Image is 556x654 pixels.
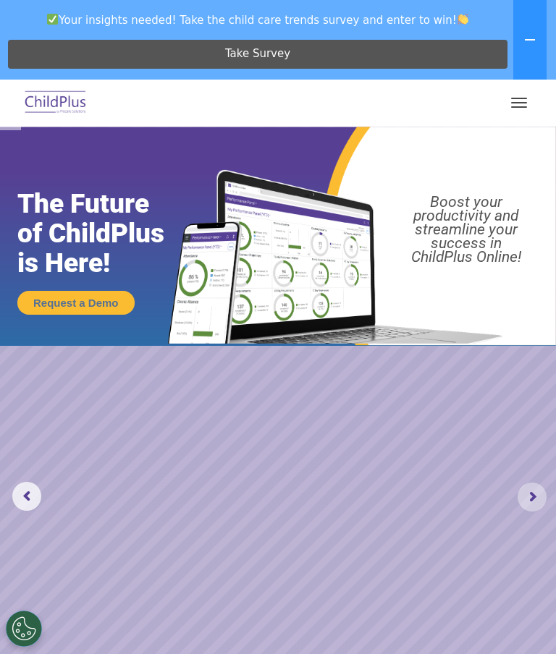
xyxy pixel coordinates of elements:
[17,189,195,278] rs-layer: The Future of ChildPlus is Here!
[6,611,42,647] button: Cookies Settings
[225,41,290,67] span: Take Survey
[6,6,510,34] span: Your insights needed! Take the child care trends survey and enter to win!
[17,291,135,315] a: Request a Demo
[47,14,58,25] img: ✅
[384,195,548,264] rs-layer: Boost your productivity and streamline your success in ChildPlus Online!
[8,40,507,69] a: Take Survey
[22,86,90,120] img: ChildPlus by Procare Solutions
[458,14,468,25] img: 👏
